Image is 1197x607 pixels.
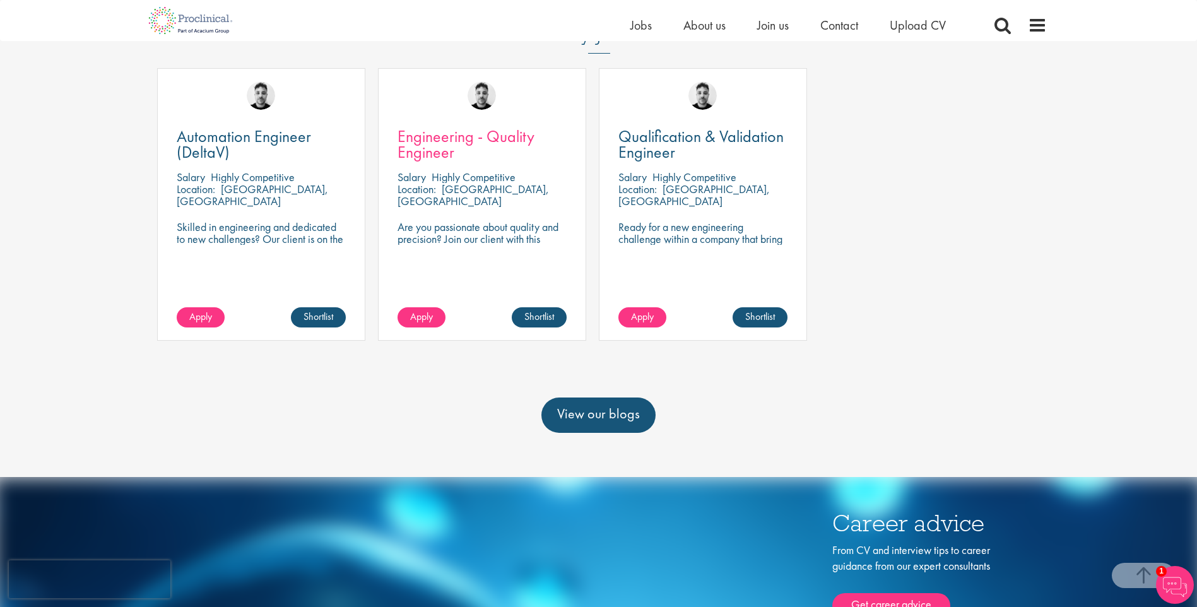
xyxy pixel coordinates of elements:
[618,182,770,208] p: [GEOGRAPHIC_DATA], [GEOGRAPHIC_DATA]
[757,17,789,33] a: Join us
[541,398,656,433] a: View our blogs
[398,182,549,208] p: [GEOGRAPHIC_DATA], [GEOGRAPHIC_DATA]
[890,17,946,33] a: Upload CV
[177,129,346,160] a: Automation Engineer (DeltaV)
[688,81,717,110] img: Dean Fisher
[618,221,787,293] p: Ready for a new engineering challenge within a company that bring life-changing treatments to the...
[1156,566,1194,604] img: Chatbot
[618,307,666,327] a: Apply
[630,17,652,33] a: Jobs
[733,307,787,327] a: Shortlist
[291,307,346,327] a: Shortlist
[177,170,205,184] span: Salary
[398,307,445,327] a: Apply
[211,170,295,184] p: Highly Competitive
[177,221,346,269] p: Skilled in engineering and dedicated to new challenges? Our client is on the search for a DeltaV ...
[398,170,426,184] span: Salary
[618,126,784,163] span: Qualification & Validation Engineer
[410,310,433,323] span: Apply
[177,307,225,327] a: Apply
[432,170,516,184] p: Highly Competitive
[652,170,736,184] p: Highly Competitive
[468,81,496,110] img: Dean Fisher
[9,560,170,598] iframe: reCAPTCHA
[189,310,212,323] span: Apply
[177,182,215,196] span: Location:
[398,129,567,160] a: Engineering - Quality Engineer
[151,23,1047,44] h3: My jobs
[177,182,328,208] p: [GEOGRAPHIC_DATA], [GEOGRAPHIC_DATA]
[618,129,787,160] a: Qualification & Validation Engineer
[177,126,311,163] span: Automation Engineer (DeltaV)
[683,17,726,33] a: About us
[247,81,275,110] img: Dean Fisher
[398,126,534,163] span: Engineering - Quality Engineer
[1156,566,1167,577] span: 1
[631,310,654,323] span: Apply
[618,182,657,196] span: Location:
[832,511,1003,536] h3: Career advice
[512,307,567,327] a: Shortlist
[820,17,858,33] a: Contact
[618,170,647,184] span: Salary
[398,221,567,269] p: Are you passionate about quality and precision? Join our client with this engineering role and he...
[398,182,436,196] span: Location:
